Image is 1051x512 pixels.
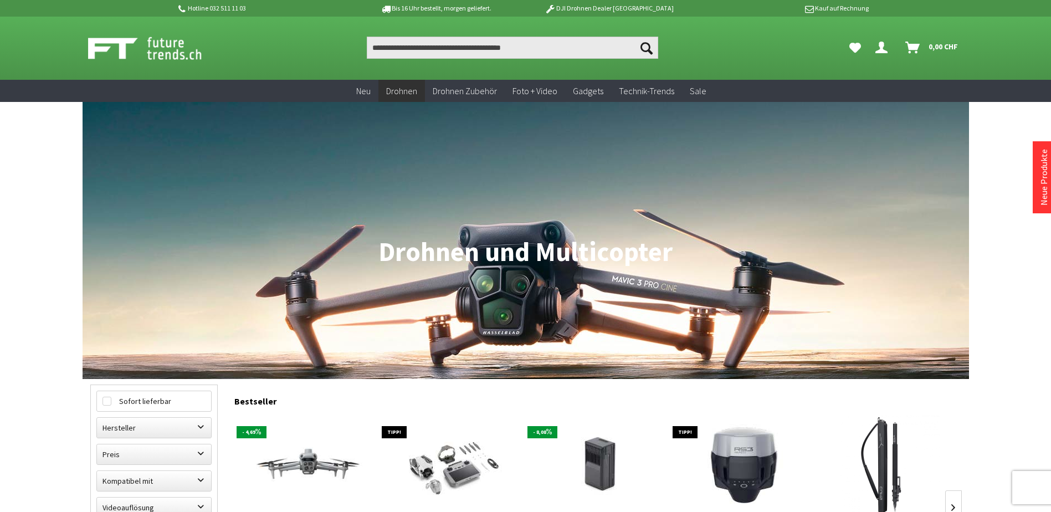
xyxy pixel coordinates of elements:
label: Sofort lieferbar [97,391,211,411]
div: Bestseller [234,385,961,412]
a: Drohnen [378,80,425,103]
a: Gadgets [565,80,611,103]
span: Foto + Video [512,85,557,96]
p: Kauf auf Rechnung [696,2,869,15]
a: Meine Favoriten [844,37,867,59]
label: Hersteller [97,418,211,438]
a: Sale [682,80,714,103]
label: Kompatibel mit [97,471,211,491]
input: Produkt, Marke, Kategorie, EAN, Artikelnummer… [367,37,658,59]
span: Neu [356,85,371,96]
a: Dein Konto [871,37,896,59]
h1: Drohnen und Multicopter [90,238,961,266]
span: Gadgets [573,85,603,96]
a: Foto + Video [505,80,565,103]
a: Neu [348,80,378,103]
p: Bis 16 Uhr bestellt, morgen geliefert. [350,2,522,15]
a: Drohnen Zubehör [425,80,505,103]
p: DJI Drohnen Dealer [GEOGRAPHIC_DATA] [522,2,695,15]
label: Preis [97,444,211,464]
img: Shop Futuretrends - zur Startseite wechseln [88,34,226,62]
span: Drohnen [386,85,417,96]
span: 0,00 CHF [929,38,958,55]
span: Sale [690,85,706,96]
a: Technik-Trends [611,80,682,103]
span: Drohnen Zubehör [433,85,497,96]
img: DJI Matrice 4T [237,424,380,505]
button: Suchen [635,37,658,59]
a: Neue Produkte [1038,149,1049,206]
a: Warenkorb [901,37,963,59]
p: Hotline 032 511 11 03 [177,2,350,15]
span: Technik-Trends [619,85,674,96]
